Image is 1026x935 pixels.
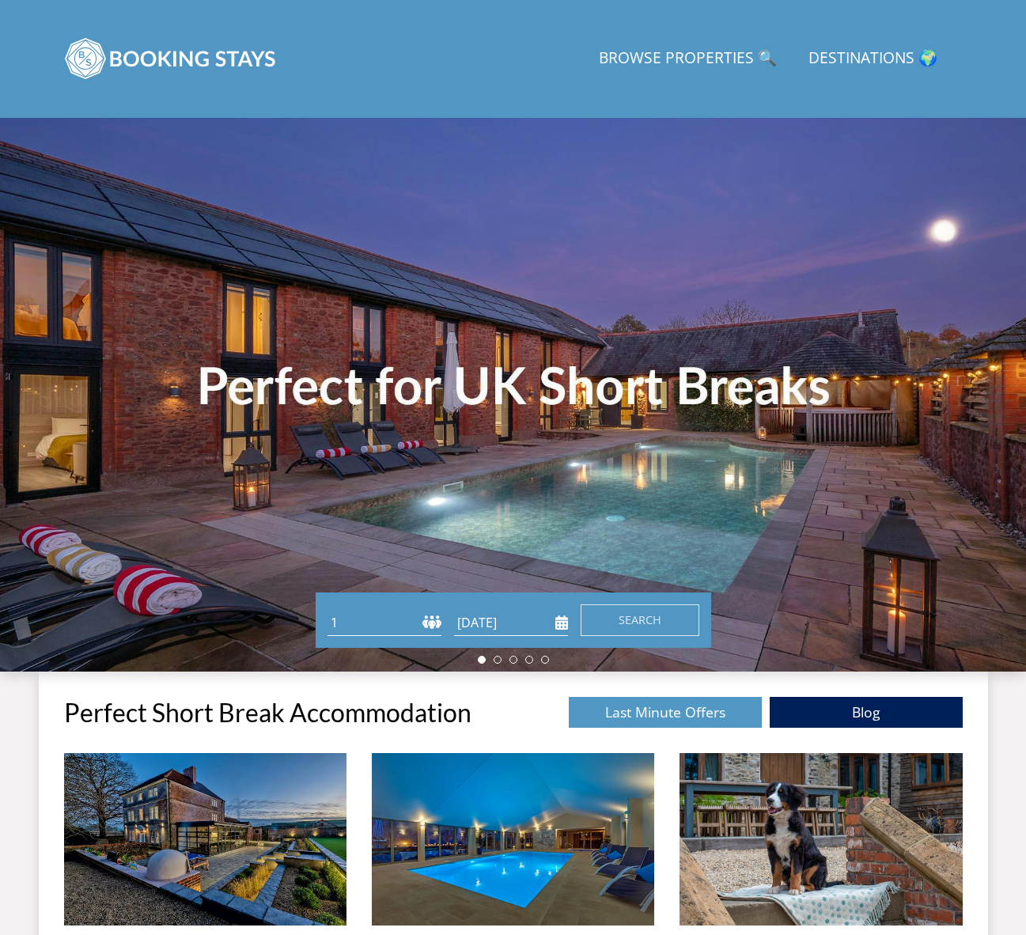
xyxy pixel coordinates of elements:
[64,19,278,98] img: BookingStays
[64,698,471,726] h1: Perfect Short Break Accommodation
[619,612,661,627] span: Search
[569,697,762,728] a: Last Minute Offers
[64,753,346,926] img: 'Large Group Accommodation' - Large Group Accommodation Holiday Ideas
[802,41,944,77] a: Destinations 🌍
[372,753,654,926] img: 'Properties With Indoor Pools' - Large Group Accommodation Holiday Ideas
[593,41,783,77] a: Browse Properties 🔍
[454,610,568,636] input: Arrival Date
[581,604,699,636] button: Search
[770,697,963,728] a: Blog
[680,753,962,926] img: 'Dog Friendly Holiday ' - Large Group Accommodation Holiday Ideas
